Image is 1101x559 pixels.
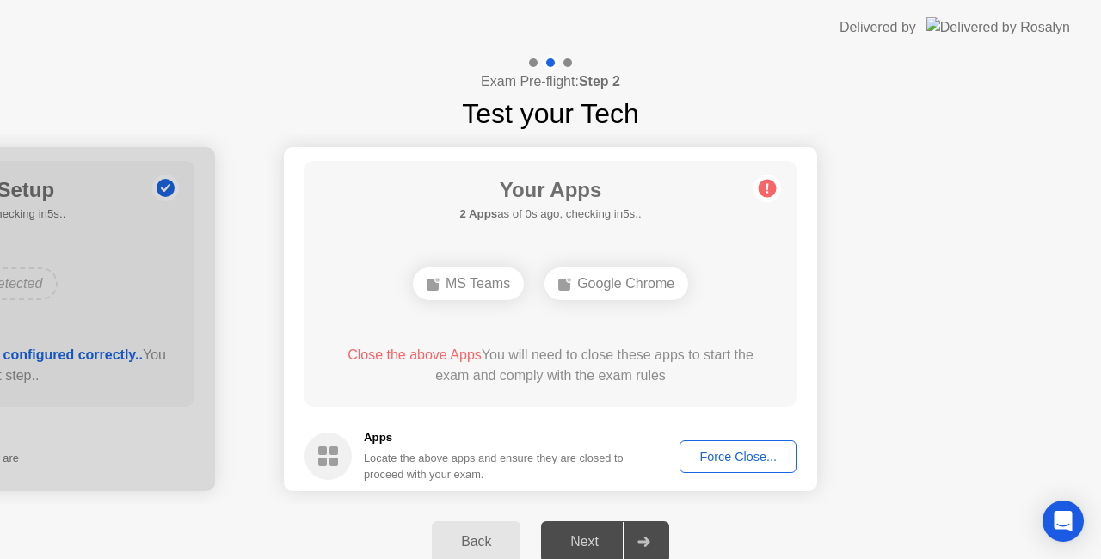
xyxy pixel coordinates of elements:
[459,175,641,206] h1: Your Apps
[459,207,497,220] b: 2 Apps
[364,429,624,446] h5: Apps
[579,74,620,89] b: Step 2
[546,534,623,550] div: Next
[413,267,524,300] div: MS Teams
[840,17,916,38] div: Delivered by
[926,17,1070,37] img: Delivered by Rosalyn
[544,267,688,300] div: Google Chrome
[329,345,772,386] div: You will need to close these apps to start the exam and comply with the exam rules
[459,206,641,223] h5: as of 0s ago, checking in5s..
[437,534,515,550] div: Back
[481,71,620,92] h4: Exam Pre-flight:
[364,450,624,482] div: Locate the above apps and ensure they are closed to proceed with your exam.
[686,450,790,464] div: Force Close...
[462,93,639,134] h1: Test your Tech
[348,347,482,362] span: Close the above Apps
[1043,501,1084,542] div: Open Intercom Messenger
[680,440,797,473] button: Force Close...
